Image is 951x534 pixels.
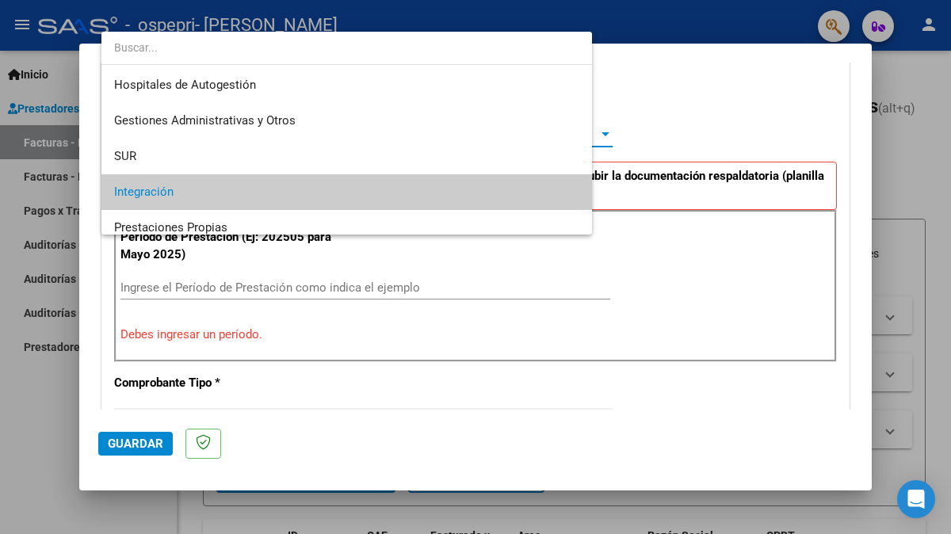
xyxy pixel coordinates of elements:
span: SUR [114,149,136,163]
span: Gestiones Administrativas y Otros [114,113,296,128]
span: Prestaciones Propias [114,220,227,235]
div: Open Intercom Messenger [897,480,935,518]
span: Integración [114,185,174,199]
span: Hospitales de Autogestión [114,78,256,92]
input: dropdown search [101,31,592,64]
